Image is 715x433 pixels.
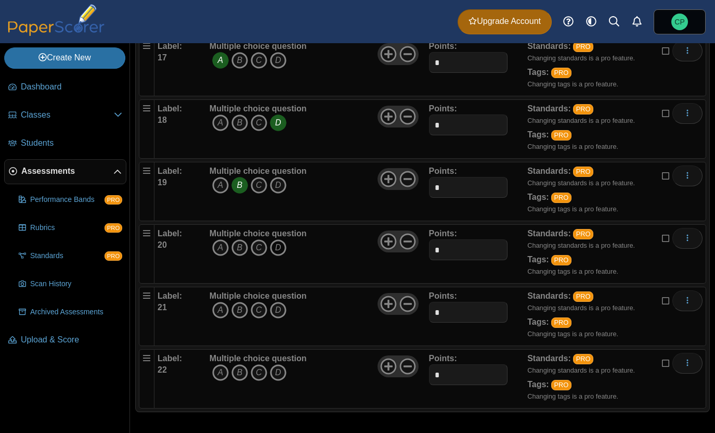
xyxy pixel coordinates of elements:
[212,364,229,381] i: A
[105,223,122,233] span: PRO
[139,224,154,284] div: Drag handle
[527,104,571,113] b: Standards:
[573,42,593,52] a: PRO
[21,137,122,149] span: Students
[626,10,648,33] a: Alerts
[105,195,122,205] span: PRO
[527,330,618,338] small: Changing tags is a pro feature.
[429,42,457,50] b: Points:
[527,229,571,238] b: Standards:
[212,114,229,131] i: A
[158,229,182,238] b: Label:
[231,177,248,194] i: B
[270,114,287,131] i: D
[270,52,287,69] i: D
[573,167,593,177] a: PRO
[231,302,248,319] i: B
[30,279,122,289] span: Scan History
[527,268,618,275] small: Changing tags is a pro feature.
[469,16,541,27] span: Upgrade Account
[527,392,618,400] small: Changing tags is a pro feature.
[212,52,229,69] i: A
[527,179,635,187] small: Changing standards is a pro feature.
[654,9,706,34] a: Cyrus Patel
[231,114,248,131] i: B
[4,159,126,184] a: Assessments
[30,195,105,205] span: Performance Bands
[672,290,703,311] button: More options
[527,143,618,150] small: Changing tags is a pro feature.
[429,229,457,238] b: Points:
[527,317,549,326] b: Tags:
[210,104,307,113] b: Multiple choice question
[551,317,571,328] a: PRO
[527,241,635,249] small: Changing standards is a pro feature.
[270,302,287,319] i: D
[210,167,307,175] b: Multiple choice question
[527,291,571,300] b: Standards:
[15,187,126,212] a: Performance Bands PRO
[672,103,703,124] button: More options
[15,244,126,269] a: Standards PRO
[139,99,154,159] div: Drag handle
[672,165,703,186] button: More options
[573,104,593,114] a: PRO
[270,239,287,256] i: D
[231,239,248,256] i: B
[527,366,635,374] small: Changing standards is a pro feature.
[251,302,267,319] i: C
[21,165,113,177] span: Assessments
[15,215,126,240] a: Rubrics PRO
[527,54,635,62] small: Changing standards is a pro feature.
[4,131,126,156] a: Students
[30,251,105,261] span: Standards
[251,239,267,256] i: C
[21,334,122,346] span: Upload & Score
[251,52,267,69] i: C
[4,47,125,68] a: Create New
[21,81,122,93] span: Dashboard
[158,104,182,113] b: Label:
[210,42,307,50] b: Multiple choice question
[15,272,126,297] a: Scan History
[527,205,618,213] small: Changing tags is a pro feature.
[158,42,182,50] b: Label:
[158,365,167,374] b: 22
[527,354,571,363] b: Standards:
[527,380,549,389] b: Tags:
[551,380,571,390] a: PRO
[210,354,307,363] b: Multiple choice question
[158,53,167,62] b: 17
[429,167,457,175] b: Points:
[139,349,154,409] div: Drag handle
[21,109,114,121] span: Classes
[573,229,593,239] a: PRO
[212,239,229,256] i: A
[158,116,167,124] b: 18
[158,291,182,300] b: Label:
[212,177,229,194] i: A
[429,104,457,113] b: Points:
[527,167,571,175] b: Standards:
[251,114,267,131] i: C
[30,307,122,317] span: Archived Assessments
[4,29,108,37] a: PaperScorer
[251,364,267,381] i: C
[15,300,126,325] a: Archived Assessments
[573,291,593,302] a: PRO
[270,177,287,194] i: D
[4,75,126,100] a: Dashboard
[573,354,593,364] a: PRO
[139,287,154,346] div: Drag handle
[139,37,154,96] div: Drag handle
[527,42,571,50] b: Standards:
[210,229,307,238] b: Multiple choice question
[527,80,618,88] small: Changing tags is a pro feature.
[429,291,457,300] b: Points:
[527,68,549,77] b: Tags:
[527,193,549,201] b: Tags:
[4,4,108,36] img: PaperScorer
[210,291,307,300] b: Multiple choice question
[551,68,571,78] a: PRO
[270,364,287,381] i: D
